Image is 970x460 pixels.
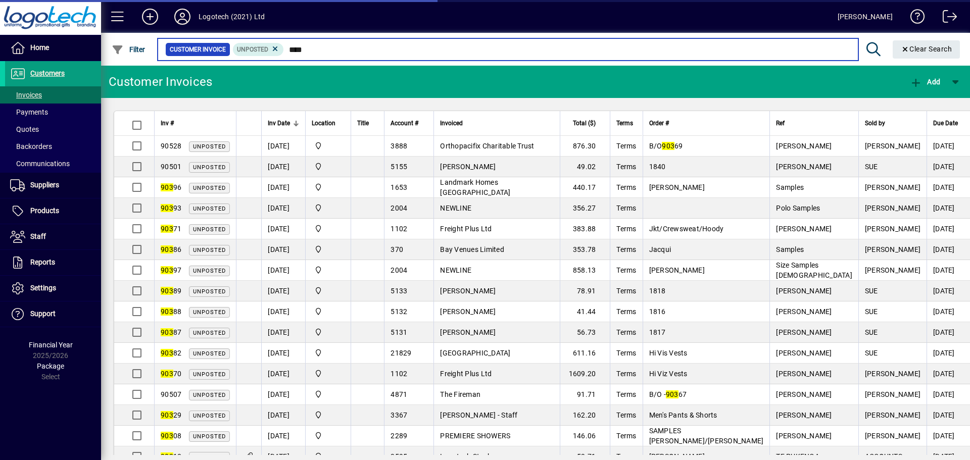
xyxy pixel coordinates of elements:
[865,328,878,336] span: SUE
[30,310,56,318] span: Support
[616,370,636,378] span: Terms
[193,164,226,171] span: Unposted
[662,142,674,150] em: 903
[560,281,610,301] td: 78.91
[440,432,510,440] span: PREMIERE SHOWERS
[776,183,804,191] span: Samples
[161,266,181,274] span: 97
[10,108,48,116] span: Payments
[312,389,345,400] span: Central
[5,138,101,155] a: Backorders
[616,142,636,150] span: Terms
[560,364,610,384] td: 1609.20
[616,204,636,212] span: Terms
[161,183,181,191] span: 96
[261,426,305,446] td: [DATE]
[865,370,920,378] span: [PERSON_NAME]
[312,223,345,234] span: Central
[649,308,666,316] span: 1816
[29,341,73,349] span: Financial Year
[865,245,920,253] span: [PERSON_NAME]
[865,204,920,212] span: [PERSON_NAME]
[268,118,290,129] span: Inv Date
[776,411,832,419] span: [PERSON_NAME]
[357,118,369,129] span: Title
[776,118,852,129] div: Ref
[10,125,39,133] span: Quotes
[566,118,605,129] div: Total ($)
[440,225,492,233] span: Freight Plus Ltd
[440,308,496,316] span: [PERSON_NAME]
[776,261,852,279] span: Size Samples [DEMOGRAPHIC_DATA]
[312,410,345,421] span: Central
[560,343,610,364] td: 611.16
[865,349,878,357] span: SUE
[233,43,284,56] mat-chip: Customer Invoice Status: Unposted
[312,347,345,359] span: Central
[161,225,173,233] em: 903
[649,370,688,378] span: Hi Viz Vests
[865,390,920,398] span: [PERSON_NAME]
[161,287,181,295] span: 89
[199,9,265,25] div: Logotech (2021) Ltd
[10,91,42,99] span: Invoices
[776,432,832,440] span: [PERSON_NAME]
[440,178,510,196] span: Landmark Homes [GEOGRAPHIC_DATA]
[170,44,226,55] span: Customer Invoice
[5,86,101,104] a: Invoices
[440,163,496,171] span: [PERSON_NAME]
[5,155,101,172] a: Communications
[166,8,199,26] button: Profile
[161,183,173,191] em: 903
[161,411,173,419] em: 903
[30,181,59,189] span: Suppliers
[776,370,832,378] span: [PERSON_NAME]
[865,225,920,233] span: [PERSON_NAME]
[560,239,610,260] td: 353.78
[649,142,683,150] span: B/O 69
[193,268,226,274] span: Unposted
[616,411,636,419] span: Terms
[776,390,832,398] span: [PERSON_NAME]
[161,349,173,357] em: 903
[560,198,610,219] td: 356.27
[391,390,407,398] span: 4871
[440,245,504,253] span: Bay Venues Limited
[560,136,610,157] td: 876.30
[440,118,463,129] span: Invoiced
[391,225,407,233] span: 1102
[776,245,804,253] span: Samples
[193,206,226,212] span: Unposted
[838,9,893,25] div: [PERSON_NAME]
[776,204,820,212] span: Polo Samples
[573,118,596,129] span: Total ($)
[865,266,920,274] span: [PERSON_NAME]
[312,182,345,193] span: Central
[616,225,636,233] span: Terms
[312,161,345,172] span: Central
[649,328,666,336] span: 1817
[161,118,174,129] span: Inv #
[312,327,345,338] span: Central
[5,224,101,249] a: Staff
[312,202,345,214] span: Central
[161,328,181,336] span: 87
[5,276,101,301] a: Settings
[391,349,411,357] span: 21829
[440,266,471,274] span: NEWLINE
[391,308,407,316] span: 5132
[440,287,496,295] span: [PERSON_NAME]
[440,118,554,129] div: Invoiced
[30,207,59,215] span: Products
[30,284,56,292] span: Settings
[161,245,181,253] span: 86
[30,232,46,240] span: Staff
[776,118,785,129] span: Ref
[776,349,832,357] span: [PERSON_NAME]
[30,258,55,266] span: Reports
[865,287,878,295] span: SUE
[560,177,610,198] td: 440.17
[649,118,764,129] div: Order #
[261,198,305,219] td: [DATE]
[161,349,181,357] span: 82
